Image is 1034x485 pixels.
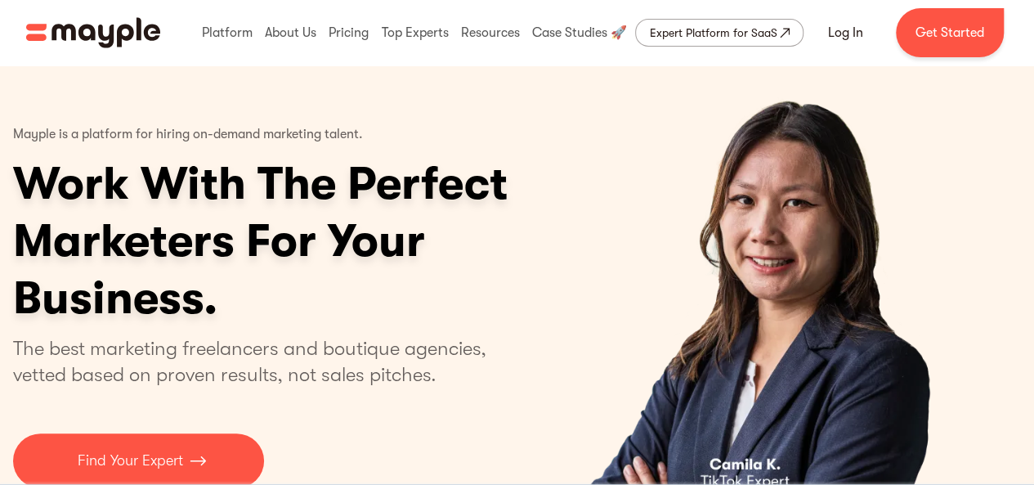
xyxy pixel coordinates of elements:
[26,17,160,48] img: Mayple logo
[457,7,524,59] div: Resources
[13,115,363,155] p: Mayple is a platform for hiring on-demand marketing talent.
[896,8,1004,57] a: Get Started
[635,19,803,47] a: Expert Platform for SaaS
[13,335,506,388] p: The best marketing freelancers and boutique agencies, vetted based on proven results, not sales p...
[325,7,373,59] div: Pricing
[378,7,453,59] div: Top Experts
[78,450,183,472] p: Find Your Expert
[261,7,320,59] div: About Us
[808,13,883,52] a: Log In
[649,23,777,43] div: Expert Platform for SaaS
[26,17,160,48] a: home
[13,155,634,327] h1: Work With The Perfect Marketers For Your Business.
[198,7,257,59] div: Platform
